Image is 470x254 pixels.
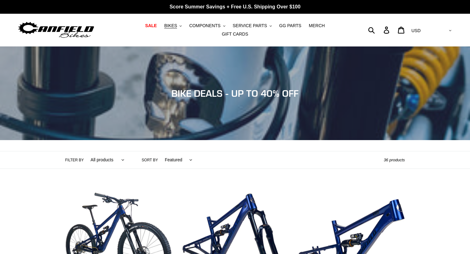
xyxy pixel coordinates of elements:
a: MERCH [306,22,328,30]
a: GIFT CARDS [219,30,252,38]
span: COMPONENTS [189,23,220,28]
label: Sort by [142,157,158,163]
span: BIKE DEALS - UP TO 40% OFF [171,88,299,99]
button: COMPONENTS [186,22,228,30]
img: Canfield Bikes [17,20,95,40]
a: GG PARTS [276,22,305,30]
button: BIKES [161,22,185,30]
button: SERVICE PARTS [229,22,275,30]
input: Search [372,23,387,37]
span: GIFT CARDS [222,32,248,37]
span: BIKES [164,23,177,28]
span: 36 products [384,158,405,162]
span: SERVICE PARTS [233,23,267,28]
span: GG PARTS [279,23,301,28]
span: SALE [145,23,157,28]
span: MERCH [309,23,325,28]
label: Filter by [65,157,84,163]
a: SALE [142,22,160,30]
